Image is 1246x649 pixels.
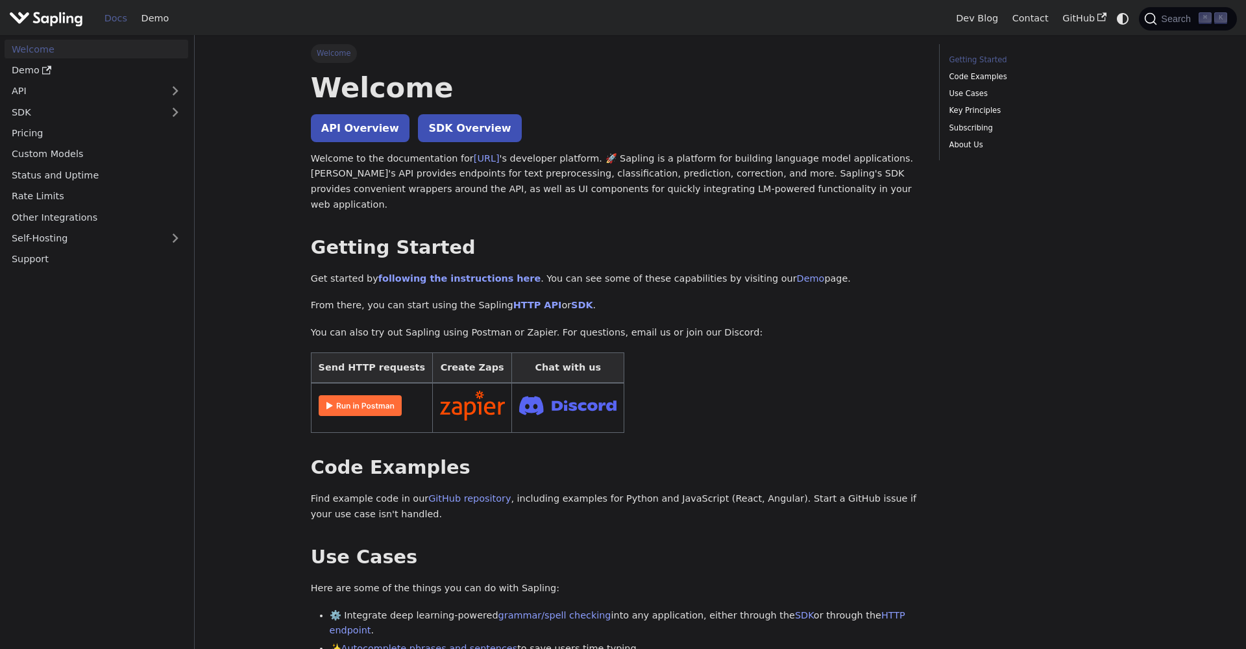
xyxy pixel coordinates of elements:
[949,104,1125,117] a: Key Principles
[498,610,611,620] a: grammar/spell checking
[311,44,357,62] span: Welcome
[949,8,1005,29] a: Dev Blog
[5,229,188,248] a: Self-Hosting
[9,9,83,28] img: Sapling.ai
[797,273,825,284] a: Demo
[311,44,921,62] nav: Breadcrumbs
[311,298,921,313] p: From there, you can start using the Sapling or .
[5,165,188,184] a: Status and Uptime
[311,456,921,480] h2: Code Examples
[440,391,505,421] img: Connect in Zapier
[5,208,188,227] a: Other Integrations
[949,122,1125,134] a: Subscribing
[1214,12,1227,24] kbd: K
[949,54,1125,66] a: Getting Started
[795,610,814,620] a: SDK
[311,236,921,260] h2: Getting Started
[311,581,921,596] p: Here are some of the things you can do with Sapling:
[512,352,624,383] th: Chat with us
[311,151,921,213] p: Welcome to the documentation for 's developer platform. 🚀 Sapling is a platform for building lang...
[1005,8,1056,29] a: Contact
[311,352,432,383] th: Send HTTP requests
[378,273,541,284] a: following the instructions here
[319,395,402,416] img: Run in Postman
[330,610,905,636] a: HTTP endpoint
[311,271,921,287] p: Get started by . You can see some of these capabilities by visiting our page.
[949,88,1125,100] a: Use Cases
[519,392,617,419] img: Join Discord
[432,352,512,383] th: Create Zaps
[949,139,1125,151] a: About Us
[949,71,1125,83] a: Code Examples
[5,40,188,58] a: Welcome
[162,82,188,101] button: Expand sidebar category 'API'
[330,608,921,639] li: ⚙️ Integrate deep learning-powered into any application, either through the or through the .
[1055,8,1113,29] a: GitHub
[134,8,176,29] a: Demo
[1114,9,1132,28] button: Switch between dark and light mode (currently system mode)
[162,103,188,121] button: Expand sidebar category 'SDK'
[1157,14,1199,24] span: Search
[311,491,921,522] p: Find example code in our , including examples for Python and JavaScript (React, Angular). Start a...
[428,493,511,504] a: GitHub repository
[311,325,921,341] p: You can also try out Sapling using Postman or Zapier. For questions, email us or join our Discord:
[9,9,88,28] a: Sapling.ai
[311,114,409,142] a: API Overview
[5,145,188,164] a: Custom Models
[5,187,188,206] a: Rate Limits
[474,153,500,164] a: [URL]
[311,70,921,105] h1: Welcome
[5,82,162,101] a: API
[1199,12,1212,24] kbd: ⌘
[1139,7,1236,31] button: Search (Command+K)
[5,250,188,269] a: Support
[5,61,188,80] a: Demo
[513,300,562,310] a: HTTP API
[571,300,592,310] a: SDK
[97,8,134,29] a: Docs
[418,114,521,142] a: SDK Overview
[5,124,188,143] a: Pricing
[311,546,921,569] h2: Use Cases
[5,103,162,121] a: SDK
